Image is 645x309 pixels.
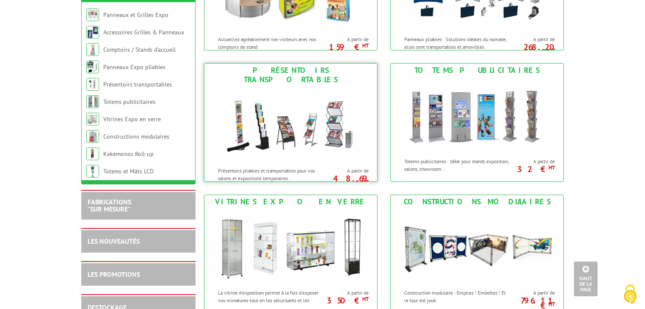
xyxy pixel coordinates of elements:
[507,298,555,308] p: 796.11 €
[549,47,555,54] sup: HT
[86,78,99,91] img: Présentoirs transportables
[574,262,598,296] a: Haut de la page
[86,8,99,21] img: Panneaux et Grilles Expo
[549,301,555,308] sup: HT
[325,290,369,296] span: A partir de
[615,280,645,309] button: Cookies (fenêtre modale)
[86,165,99,178] img: Totems et Mâts LCD
[103,63,165,71] a: Panneaux Expo pliables
[362,295,369,303] sup: HT
[103,98,155,106] a: Totems publicitaires
[86,95,99,108] img: Totems publicitaires
[325,167,369,174] span: A partir de
[88,198,131,214] a: FABRICATIONS"Sur Mesure"
[549,164,555,171] sup: HT
[103,115,161,123] a: Vitrines Expo en verre
[321,298,369,303] p: 350 €
[204,63,378,182] a: Présentoirs transportables Présentoirs transportables Présentoirs pliables et transportables pour...
[103,28,184,36] a: Accessoires Grilles & Panneaux
[390,63,564,182] a: Totems publicitaires Totems publicitaires Totems publicitaires : Idéal pour stands exposition, sa...
[507,167,555,172] p: 32 €
[207,66,375,84] div: Présentoirs transportables
[321,176,369,186] p: 48.69 €
[512,36,555,43] span: A partir de
[362,178,369,186] sup: HT
[88,270,140,278] a: LES PROMOTIONS
[218,167,323,181] p: Présentoirs pliables et transportables pour vos salons et expositions temporaires.
[218,36,323,50] p: Accueillez agréablement vos visiteurs avec nos comptoirs de stand.
[103,46,176,53] a: Comptoirs / Stands d'accueil
[325,36,369,43] span: A partir de
[207,197,375,206] div: Vitrines Expo en verre
[86,130,99,143] img: Constructions modulaires
[404,36,509,50] p: Panneaux pliables : Solutions idéales du nomade, elles sont transportables et amovibles.
[86,43,99,56] img: Comptoirs / Stands d'accueil
[393,66,561,75] div: Totems publicitaires
[103,167,154,175] a: Totems et Mâts LCD
[362,42,369,49] sup: HT
[88,237,140,245] a: LES NOUVEAUTÉS
[212,86,369,163] img: Présentoirs transportables
[321,45,369,50] p: 159 €
[86,26,99,39] img: Accessoires Grilles & Panneaux
[103,11,168,19] a: Panneaux et Grilles Expo
[399,209,555,285] img: Constructions modulaires
[393,197,561,206] div: Constructions modulaires
[212,209,369,285] img: Vitrines Expo en verre
[507,45,555,55] p: 268.20 €
[103,150,154,158] a: Kakémonos Roll-up
[512,290,555,296] span: A partir de
[404,289,509,303] p: Construction modulaire : Empilez ! Emboîtez ! Et le tour est joué.
[103,133,169,140] a: Constructions modulaires
[620,284,641,305] img: Cookies (fenêtre modale)
[512,158,555,165] span: A partir de
[103,81,172,88] a: Présentoirs transportables
[86,113,99,125] img: Vitrines Expo en verre
[86,61,99,73] img: Panneaux Expo pliables
[404,158,509,172] p: Totems publicitaires : Idéal pour stands exposition, salons, showroom...
[399,77,555,153] img: Totems publicitaires
[86,148,99,160] img: Kakémonos Roll-up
